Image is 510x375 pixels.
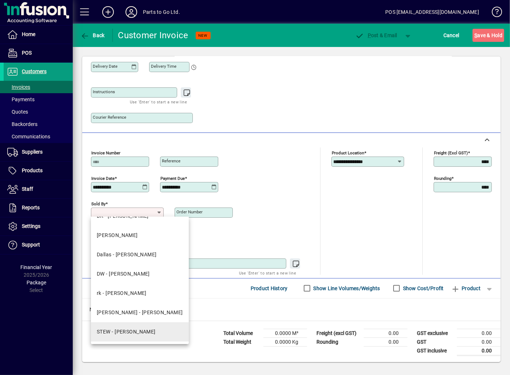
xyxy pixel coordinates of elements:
[4,143,73,161] a: Suppliers
[91,245,189,264] mat-option: Dallas - Dallas Iosefo
[4,130,73,143] a: Communications
[451,283,481,294] span: Product
[97,232,138,239] div: [PERSON_NAME]
[368,32,371,38] span: P
[4,44,73,62] a: POS
[473,29,504,42] button: Save & Hold
[22,205,40,210] span: Reports
[91,264,189,284] mat-option: DW - Dave Wheatley
[332,150,364,155] mat-label: Product location
[312,285,380,292] label: Show Line Volumes/Weights
[442,29,461,42] button: Cancel
[434,150,468,155] mat-label: Freight (excl GST)
[239,269,296,277] mat-hint: Use 'Enter' to start a new line
[97,251,157,258] div: Dallas - [PERSON_NAME]
[97,270,150,278] div: DW - [PERSON_NAME]
[486,1,501,25] a: Knowledge Base
[91,303,189,322] mat-option: SHANE - Shane Anderson
[22,242,40,248] span: Support
[4,217,73,236] a: Settings
[93,115,126,120] mat-label: Courier Reference
[97,328,156,336] div: STEW - [PERSON_NAME]
[7,96,35,102] span: Payments
[97,309,183,316] div: [PERSON_NAME] - [PERSON_NAME]
[21,264,52,270] span: Financial Year
[474,32,477,38] span: S
[434,175,451,181] mat-label: Rounding
[4,118,73,130] a: Backorders
[143,6,180,18] div: Parts to Go Ltd.
[457,337,501,346] td: 0.00
[22,149,43,155] span: Suppliers
[91,226,189,245] mat-option: LD - Laurie Dawes
[22,31,35,37] span: Home
[176,209,203,214] mat-label: Order number
[263,329,307,337] td: 0.0000 M³
[313,337,364,346] td: Rounding
[385,6,479,18] div: POS [EMAIL_ADDRESS][DOMAIN_NAME]
[364,329,407,337] td: 0.00
[93,89,115,94] mat-label: Instructions
[91,150,120,155] mat-label: Invoice number
[80,32,105,38] span: Back
[457,329,501,337] td: 0.00
[220,337,263,346] td: Total Weight
[120,5,143,19] button: Profile
[27,280,46,285] span: Package
[220,329,263,337] td: Total Volume
[474,29,502,41] span: ave & Hold
[351,29,401,42] button: Post & Email
[413,337,457,346] td: GST
[93,64,117,69] mat-label: Delivery date
[97,289,147,297] div: rk - [PERSON_NAME]
[263,337,307,346] td: 0.0000 Kg
[447,282,484,295] button: Product
[22,186,33,192] span: Staff
[91,175,115,181] mat-label: Invoice date
[22,167,43,173] span: Products
[364,337,407,346] td: 0.00
[22,223,40,229] span: Settings
[130,98,187,106] mat-hint: Use 'Enter' to start a new line
[402,285,444,292] label: Show Cost/Profit
[443,29,459,41] span: Cancel
[248,282,291,295] button: Product History
[4,180,73,198] a: Staff
[7,84,30,90] span: Invoices
[22,68,47,74] span: Customers
[199,33,208,38] span: NEW
[413,329,457,337] td: GST exclusive
[4,93,73,106] a: Payments
[313,329,364,337] td: Freight (excl GST)
[4,25,73,44] a: Home
[22,50,32,56] span: POS
[82,299,501,321] div: No line items found
[162,158,180,163] mat-label: Reference
[73,29,113,42] app-page-header-button: Back
[91,284,189,303] mat-option: rk - Rajat Kapoor
[79,29,107,42] button: Back
[96,5,120,19] button: Add
[91,322,189,342] mat-option: STEW - Stewart Mills
[151,64,176,69] mat-label: Delivery time
[118,29,188,41] div: Customer Invoice
[457,346,501,355] td: 0.00
[4,236,73,254] a: Support
[413,346,457,355] td: GST inclusive
[4,162,73,180] a: Products
[355,32,397,38] span: ost & Email
[7,121,37,127] span: Backorders
[7,134,50,139] span: Communications
[4,199,73,217] a: Reports
[91,201,105,206] mat-label: Sold by
[251,283,288,294] span: Product History
[7,109,28,115] span: Quotes
[4,106,73,118] a: Quotes
[160,175,185,181] mat-label: Payment due
[4,81,73,93] a: Invoices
